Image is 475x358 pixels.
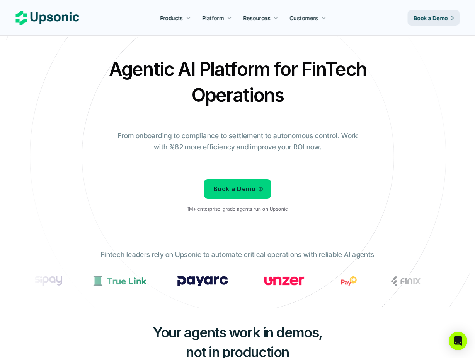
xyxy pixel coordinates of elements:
p: Resources [243,14,271,22]
p: Platform [202,14,224,22]
p: Customers [290,14,318,22]
h2: Agentic AI Platform for FinTech Operations [102,56,373,108]
a: Products [155,11,196,25]
p: Book a Demo [213,183,255,195]
a: Book a Demo [204,179,271,199]
p: Fintech leaders rely on Upsonic to automate critical operations with reliable AI agents [100,249,374,260]
span: Your agents work in demos, [153,324,322,341]
p: 1M+ enterprise-grade agents run on Upsonic [187,206,288,212]
div: Open Intercom Messenger [449,332,467,350]
a: Book a Demo [407,10,460,26]
p: From onboarding to compliance to settlement to autonomous control. Work with %82 more efficiency ... [112,130,363,153]
p: Products [160,14,183,22]
p: Book a Demo [414,14,448,22]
